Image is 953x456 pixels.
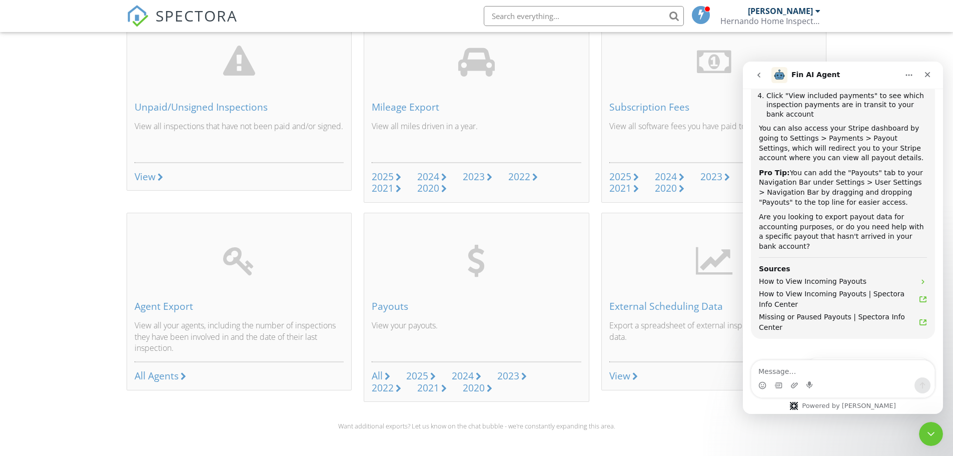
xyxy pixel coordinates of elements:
div: 2022 [508,170,530,183]
div: How to View Incoming Payouts [16,215,184,225]
iframe: Intercom live chat [919,422,943,446]
div: How to View Incoming Payouts | Spectora Info Center [16,227,184,248]
div: Mileage Export [372,102,581,113]
div: 2020 [463,381,485,394]
button: That answered my question 👍 [64,296,187,316]
a: 2023 [497,370,527,382]
p: View all software fees you have paid to Spectora. [609,121,819,154]
a: 2024 [655,171,684,183]
textarea: Message… [9,299,192,316]
li: Click "View included payments" to see which inspection payments are in transit to your bank account [24,30,184,58]
button: Upload attachment [48,320,56,328]
a: 2021 [609,183,639,194]
a: 2020 [417,183,447,194]
div: 2020 [655,181,677,195]
div: [PERSON_NAME] [748,6,813,16]
div: 2021 [372,181,394,195]
p: View your payouts. [372,320,581,353]
div: 2024 [417,170,439,183]
div: You can also access your Stripe dashboard by going to Settings > Payments > Payout Settings, whic... [16,62,184,101]
p: Export a spreadsheet of external inspection scheduling data. [609,320,819,353]
a: SPECTORA [127,14,238,35]
a: All Agents [135,370,186,382]
div: Missing or Paused Payouts | Spectora Info Center [16,250,184,271]
a: 2025 [372,171,401,183]
a: View [609,370,638,382]
div: 2025 [406,369,428,382]
div: Want additional exports? Let us know on the chat bubble - we're constantly expanding this area. [127,422,827,430]
button: Gif picker [32,320,40,328]
div: 2024 [452,369,474,382]
div: 2023 [497,369,519,382]
a: 2020 [655,183,684,194]
div: 2023 [463,170,485,183]
img: The Best Home Inspection Software - Spectora [127,5,149,27]
p: View all your agents, including the number of inspections they have been involved in and the date... [135,320,344,353]
div: Payouts [372,301,581,312]
div: 2022 [372,381,394,394]
button: Send a message… [172,316,188,332]
div: 2024 [655,170,677,183]
span: Missing or Paused Payouts | Spectora Info Center [16,250,176,271]
a: 2022 [372,382,401,394]
button: Start recording [64,320,72,328]
div: Unpaid/Unsigned Inspections [135,102,344,113]
div: View [135,171,156,182]
input: Search everything... [484,6,684,26]
span: How to View Incoming Payouts [16,215,124,225]
span: SPECTORA [156,5,238,26]
div: All Agents [135,369,179,382]
span: How to View Incoming Payouts | Spectora Info Center [16,227,176,248]
button: Emoji picker [16,320,24,328]
a: 2022 [508,171,538,183]
a: 2020 [463,382,492,394]
div: 2021 [609,181,631,195]
a: 2023 [700,171,730,183]
div: All [372,369,383,382]
a: 2021 [417,382,447,394]
a: All [372,370,390,382]
a: 2021 [372,183,401,194]
div: You can add the "Payouts" tab to your Navigation Bar under Settings > User Settings > Navigation ... [16,107,184,146]
a: 2023 [463,171,492,183]
a: 2024 [452,370,481,382]
div: 2025 [609,170,631,183]
h3: Sources [16,202,184,213]
div: External Scheduling Data [609,301,819,312]
div: Hernando Home Inspector [720,16,820,26]
a: 2024 [417,171,447,183]
p: View all inspections that have not been paid and/or signed. [135,121,344,154]
iframe: Intercom live chat [743,62,943,414]
div: 2023 [700,170,722,183]
div: 2020 [417,181,439,195]
div: Agent Export [135,301,344,312]
div: View [609,369,630,382]
div: Subscription Fees [609,102,819,113]
div: 2021 [417,381,439,394]
a: 2025 [406,370,436,382]
b: Pro Tip: [16,107,47,115]
a: Unpaid/Unsigned Inspections View all inspections that have not been paid and/or signed. View [127,14,352,191]
div: 2025 [372,170,394,183]
a: 2025 [609,171,639,183]
span: View all miles driven in a year. [372,121,478,132]
div: Are you looking to export payout data for accounting purposes, or do you need help with a specifi... [16,151,184,190]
